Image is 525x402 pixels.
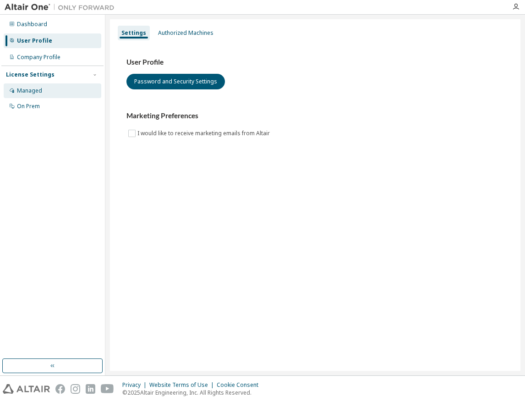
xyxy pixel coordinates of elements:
img: youtube.svg [101,384,114,394]
div: Settings [121,29,146,37]
button: Password and Security Settings [126,74,225,89]
div: User Profile [17,37,52,44]
p: © 2025 Altair Engineering, Inc. All Rights Reserved. [122,389,264,396]
label: I would like to receive marketing emails from Altair [137,128,272,139]
div: Website Terms of Use [149,381,217,389]
img: instagram.svg [71,384,80,394]
h3: Marketing Preferences [126,111,504,121]
img: linkedin.svg [86,384,95,394]
div: Authorized Machines [158,29,213,37]
div: Privacy [122,381,149,389]
div: Cookie Consent [217,381,264,389]
div: On Prem [17,103,40,110]
img: altair_logo.svg [3,384,50,394]
div: Company Profile [17,54,60,61]
img: facebook.svg [55,384,65,394]
img: Altair One [5,3,119,12]
h3: User Profile [126,58,504,67]
div: Managed [17,87,42,94]
div: License Settings [6,71,55,78]
div: Dashboard [17,21,47,28]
